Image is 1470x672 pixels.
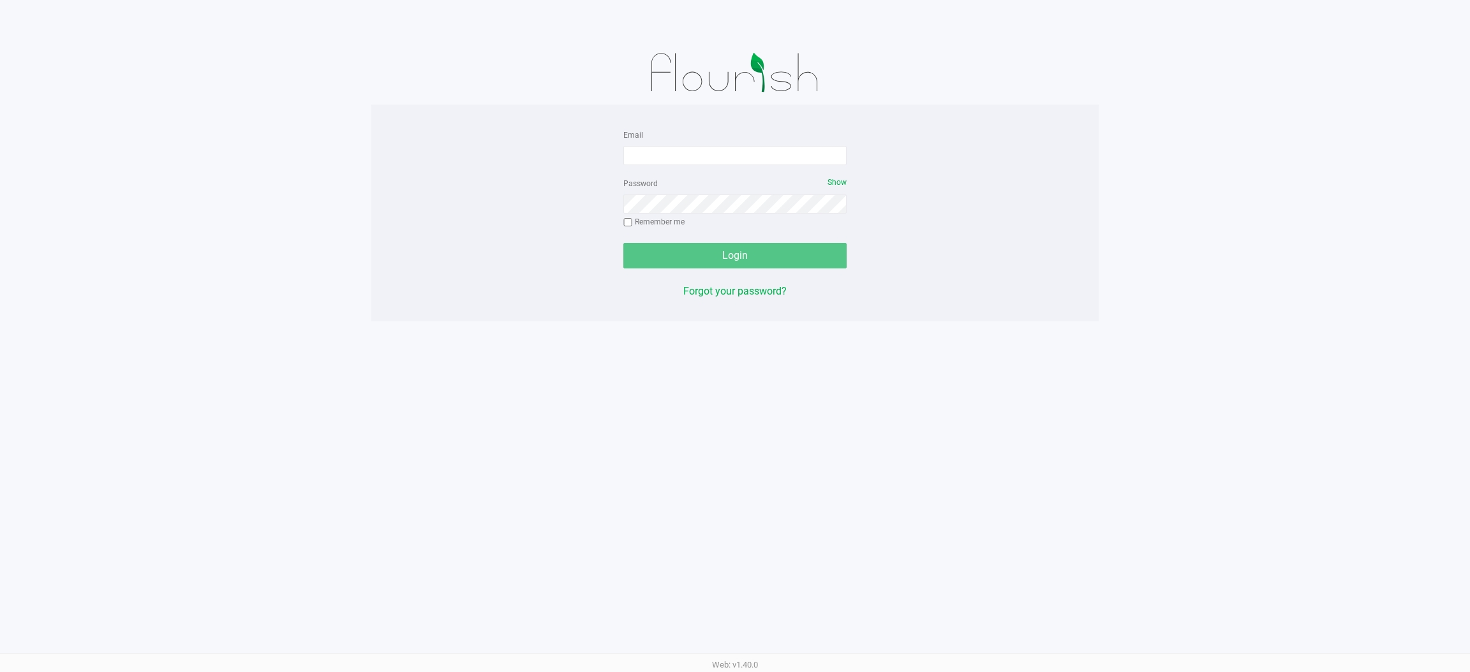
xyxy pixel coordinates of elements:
span: Web: v1.40.0 [712,660,758,669]
span: Show [828,178,847,187]
label: Remember me [623,216,685,228]
label: Email [623,129,643,141]
input: Remember me [623,218,632,227]
label: Password [623,178,658,189]
button: Forgot your password? [683,284,787,299]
